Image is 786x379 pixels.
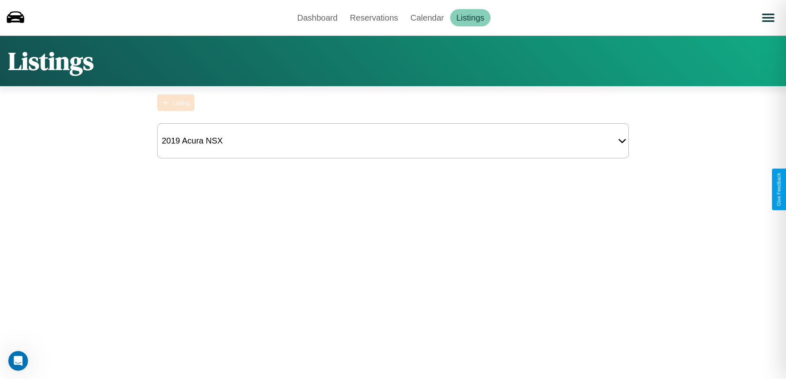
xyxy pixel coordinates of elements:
a: Reservations [344,9,404,26]
div: 2019 Acura NSX [158,132,227,150]
button: Open menu [757,6,780,29]
a: Dashboard [291,9,344,26]
div: Give Feedback [776,173,782,206]
h1: Listings [8,44,94,78]
a: Listings [450,9,491,26]
div: Listing [172,99,190,106]
a: Calendar [404,9,450,26]
iframe: Intercom live chat [8,351,28,371]
button: Listing [157,94,194,111]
